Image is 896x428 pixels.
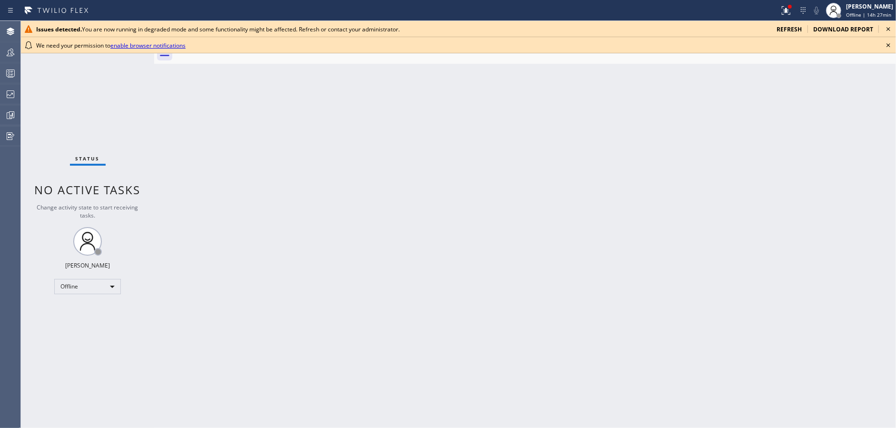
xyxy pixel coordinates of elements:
span: Status [76,155,100,162]
div: [PERSON_NAME] [846,2,893,10]
span: refresh [777,25,802,33]
div: [PERSON_NAME] [65,261,110,269]
span: We need your permission to [36,41,186,50]
div: You are now running in degraded mode and some functionality might be affected. Refresh or contact... [36,25,769,33]
a: enable browser notifications [110,41,186,50]
div: Offline [54,279,121,294]
span: Change activity state to start receiving tasks. [37,203,138,219]
span: download report [813,25,873,33]
b: Issues detected. [36,25,82,33]
span: No active tasks [35,182,141,198]
button: Mute [810,4,823,17]
span: Offline | 14h 27min [846,11,891,18]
